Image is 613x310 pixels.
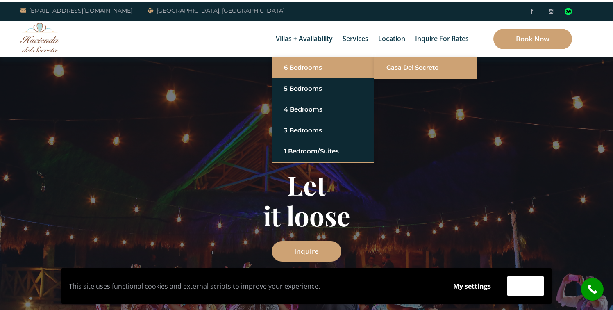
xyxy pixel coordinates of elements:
p: This site uses functional cookies and external scripts to improve your experience. [69,280,437,292]
a: 3 Bedrooms [284,123,362,138]
button: Accept [507,276,544,296]
a: Book Now [493,29,572,49]
div: Read traveler reviews on Tripadvisor [565,8,572,15]
a: 5 Bedrooms [284,81,362,96]
a: Villas + Availability [272,21,337,57]
a: 6 Bedrooms [284,60,362,75]
a: call [581,278,604,301]
a: Location [374,21,409,57]
a: 1 Bedroom/Suites [284,144,362,159]
a: [EMAIL_ADDRESS][DOMAIN_NAME] [20,6,132,16]
a: 4 Bedrooms [284,102,362,117]
a: Services [338,21,372,57]
img: Tripadvisor_logomark.svg [565,8,572,15]
a: Casa del Secreto [386,60,464,75]
a: [GEOGRAPHIC_DATA], [GEOGRAPHIC_DATA] [148,6,285,16]
img: Awesome Logo [20,23,59,52]
i: call [583,280,602,299]
button: My settings [445,277,499,296]
a: Inquire for Rates [411,21,473,57]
